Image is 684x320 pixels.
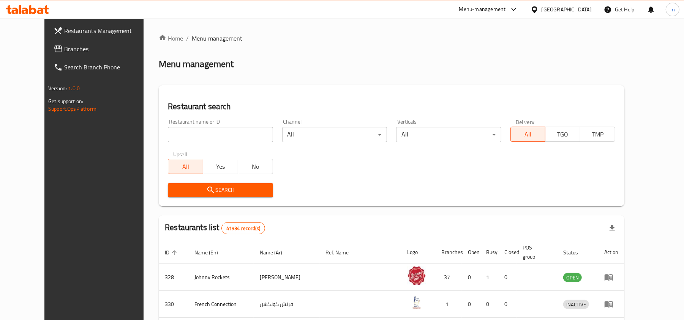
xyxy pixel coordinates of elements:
input: Search for restaurant name or ID.. [168,127,273,142]
td: 0 [498,264,517,291]
div: All [282,127,387,142]
span: Branches [64,44,153,53]
td: 0 [498,291,517,318]
button: Yes [203,159,238,174]
div: Total records count [221,222,265,234]
th: Logo [401,241,435,264]
button: TMP [580,127,615,142]
th: Open [462,241,480,264]
span: Search Branch Phone [64,63,153,72]
span: All [514,129,543,140]
img: French Connection [407,293,426,312]
h2: Restaurant search [168,101,615,112]
span: No [241,161,270,172]
span: INACTIVE [563,300,589,309]
td: 330 [159,291,188,318]
button: Search [168,183,273,197]
td: 0 [480,291,498,318]
span: Menu management [192,34,242,43]
td: 37 [435,264,462,291]
button: TGO [545,127,580,142]
span: 41934 record(s) [222,225,265,232]
span: Version: [48,83,67,93]
h2: Restaurants list [165,222,265,234]
span: TMP [583,129,612,140]
span: OPEN [563,273,582,282]
td: Johnny Rockets [188,264,254,291]
span: TGO [548,129,577,140]
div: Menu [604,273,618,282]
span: Status [563,248,588,257]
span: Name (En) [194,248,228,257]
span: Ref. Name [326,248,359,257]
div: [GEOGRAPHIC_DATA] [542,5,592,14]
div: Menu-management [459,5,506,14]
th: Action [598,241,624,264]
td: 1 [480,264,498,291]
div: All [396,127,501,142]
th: Branches [435,241,462,264]
th: Closed [498,241,517,264]
img: Johnny Rockets [407,266,426,285]
span: Search [174,185,267,195]
td: 0 [462,291,480,318]
li: / [186,34,189,43]
a: Support.OpsPlatform [48,104,96,114]
th: Busy [480,241,498,264]
span: m [670,5,675,14]
span: All [171,161,200,172]
td: French Connection [188,291,254,318]
td: 0 [462,264,480,291]
span: ID [165,248,179,257]
label: Delivery [516,119,535,124]
div: INACTIVE [563,300,589,309]
div: Export file [603,219,621,237]
button: No [238,159,273,174]
a: Search Branch Phone [47,58,159,76]
h2: Menu management [159,58,234,70]
button: All [510,127,546,142]
td: [PERSON_NAME] [254,264,320,291]
span: Yes [206,161,235,172]
span: Name (Ar) [260,248,292,257]
label: Upsell [173,151,187,157]
nav: breadcrumb [159,34,624,43]
span: Restaurants Management [64,26,153,35]
span: Get support on: [48,96,83,106]
span: 1.0.0 [68,83,80,93]
span: POS group [523,243,548,261]
div: Menu [604,300,618,309]
button: All [168,159,203,174]
a: Home [159,34,183,43]
a: Branches [47,40,159,58]
td: 1 [435,291,462,318]
td: 328 [159,264,188,291]
td: فرنش كونكشن [254,291,320,318]
div: OPEN [563,273,582,282]
a: Restaurants Management [47,22,159,40]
